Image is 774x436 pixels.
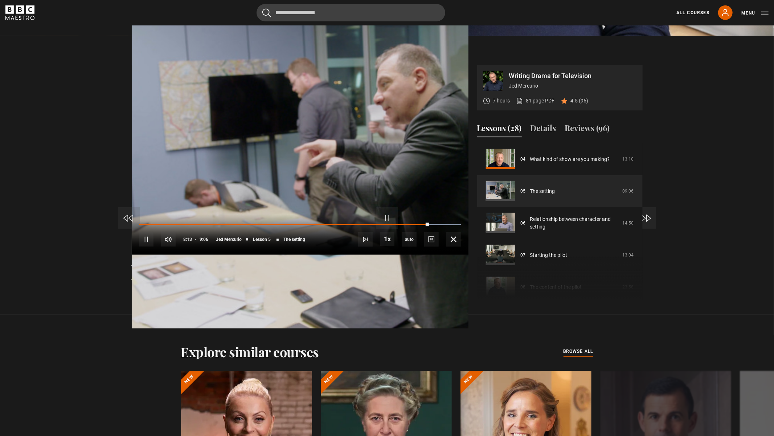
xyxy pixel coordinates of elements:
button: Reviews (96) [565,122,610,137]
span: Lesson 5 [253,237,271,242]
span: 9:06 [200,233,208,246]
button: Lessons (28) [477,122,522,137]
div: Current quality: 1080p [402,232,417,247]
svg: BBC Maestro [5,5,34,20]
span: 8:13 [183,233,192,246]
button: Captions [424,232,439,247]
span: The setting [283,237,305,242]
button: Toggle navigation [741,9,769,17]
button: Mute [161,232,176,247]
button: Fullscreen [446,232,461,247]
button: Next Lesson [358,232,373,247]
button: Submit the search query [262,8,271,17]
video-js: Video Player [132,65,468,255]
a: What kind of show are you making? [530,156,610,163]
span: auto [402,232,417,247]
button: Playback Rate [380,232,394,246]
a: Relationship between character and setting [530,215,618,231]
span: - [195,237,197,242]
input: Search [257,4,445,21]
p: 7 hours [493,97,510,105]
div: Progress Bar [139,224,460,226]
a: All Courses [676,9,709,16]
p: Writing Drama for Television [509,73,637,79]
a: 81 page PDF [516,97,555,105]
span: Jed Mercurio [216,237,242,242]
p: Jed Mercurio [509,82,637,90]
a: Starting the pilot [530,251,568,259]
p: 4.5 (96) [571,97,589,105]
a: browse all [564,348,593,356]
button: Pause [139,232,153,247]
a: The setting [530,187,555,195]
button: Details [531,122,556,137]
h2: Explore similar courses [181,344,319,359]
